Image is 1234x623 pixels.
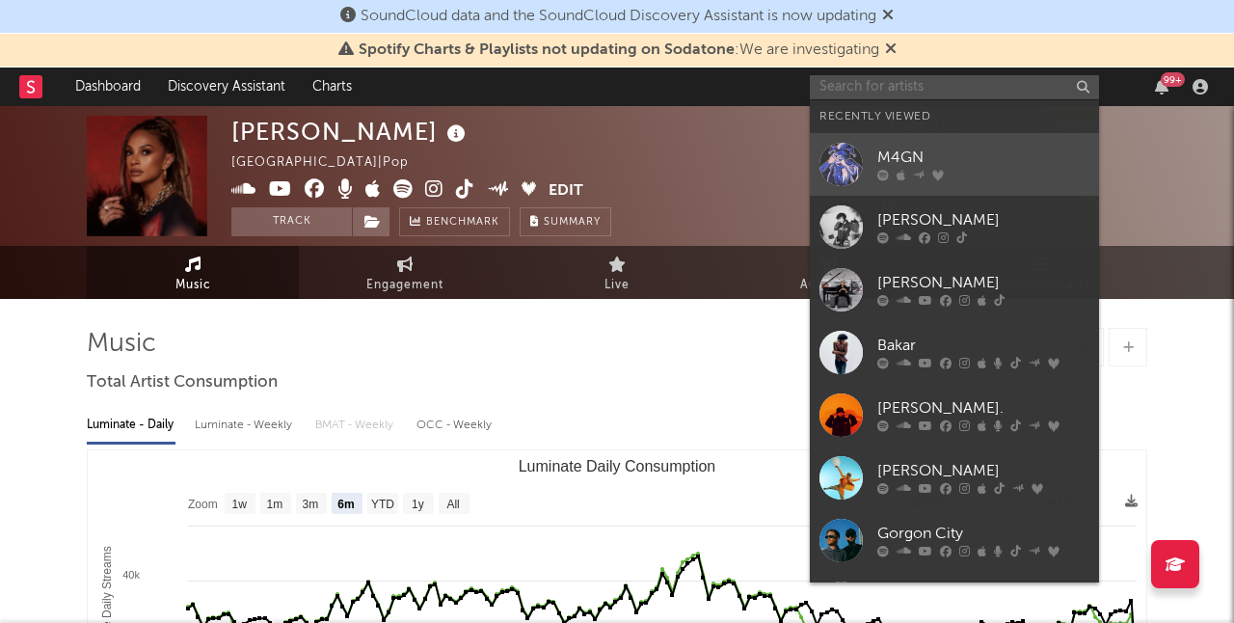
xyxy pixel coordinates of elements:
[511,246,723,299] a: Live
[232,498,248,511] text: 1w
[819,105,1089,128] div: Recently Viewed
[87,409,175,442] div: Luminate - Daily
[723,246,935,299] a: Audience
[359,42,735,58] span: Spotify Charts & Playlists not updating on Sodatone
[231,151,431,175] div: [GEOGRAPHIC_DATA] | Pop
[446,498,459,511] text: All
[810,321,1099,384] a: Bakar
[877,397,1089,420] div: [PERSON_NAME].
[519,458,716,474] text: Luminate Daily Consumption
[426,211,499,234] span: Benchmark
[303,498,319,511] text: 3m
[416,409,494,442] div: OCC - Weekly
[810,75,1099,99] input: Search for artists
[361,9,876,24] span: SoundCloud data and the SoundCloud Discovery Assistant is now updating
[188,498,218,511] text: Zoom
[154,68,299,106] a: Discovery Assistant
[1155,79,1168,95] button: 99+
[412,498,424,511] text: 1y
[810,133,1099,196] a: M4GN
[810,447,1099,509] a: [PERSON_NAME]
[87,246,299,299] a: Music
[195,409,296,442] div: Luminate - Weekly
[800,274,859,297] span: Audience
[810,509,1099,572] a: Gorgon City
[549,179,583,203] button: Edit
[122,569,140,581] text: 40k
[810,196,1099,258] a: [PERSON_NAME]
[231,116,470,148] div: [PERSON_NAME]
[299,246,511,299] a: Engagement
[604,274,630,297] span: Live
[810,258,1099,321] a: [PERSON_NAME]
[877,460,1089,483] div: [PERSON_NAME]
[267,498,283,511] text: 1m
[877,147,1089,170] div: M4GN
[877,335,1089,358] div: Bakar
[299,68,365,106] a: Charts
[877,209,1089,232] div: [PERSON_NAME]
[882,9,894,24] span: Dismiss
[877,523,1089,546] div: Gorgon City
[337,498,354,511] text: 6m
[544,217,601,228] span: Summary
[366,274,443,297] span: Engagement
[1161,72,1185,87] div: 99 +
[175,274,211,297] span: Music
[359,42,879,58] span: : We are investigating
[810,384,1099,447] a: [PERSON_NAME].
[62,68,154,106] a: Dashboard
[87,371,278,394] span: Total Artist Consumption
[520,207,611,236] button: Summary
[877,272,1089,295] div: [PERSON_NAME]
[399,207,510,236] a: Benchmark
[885,42,897,58] span: Dismiss
[371,498,394,511] text: YTD
[231,207,352,236] button: Track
